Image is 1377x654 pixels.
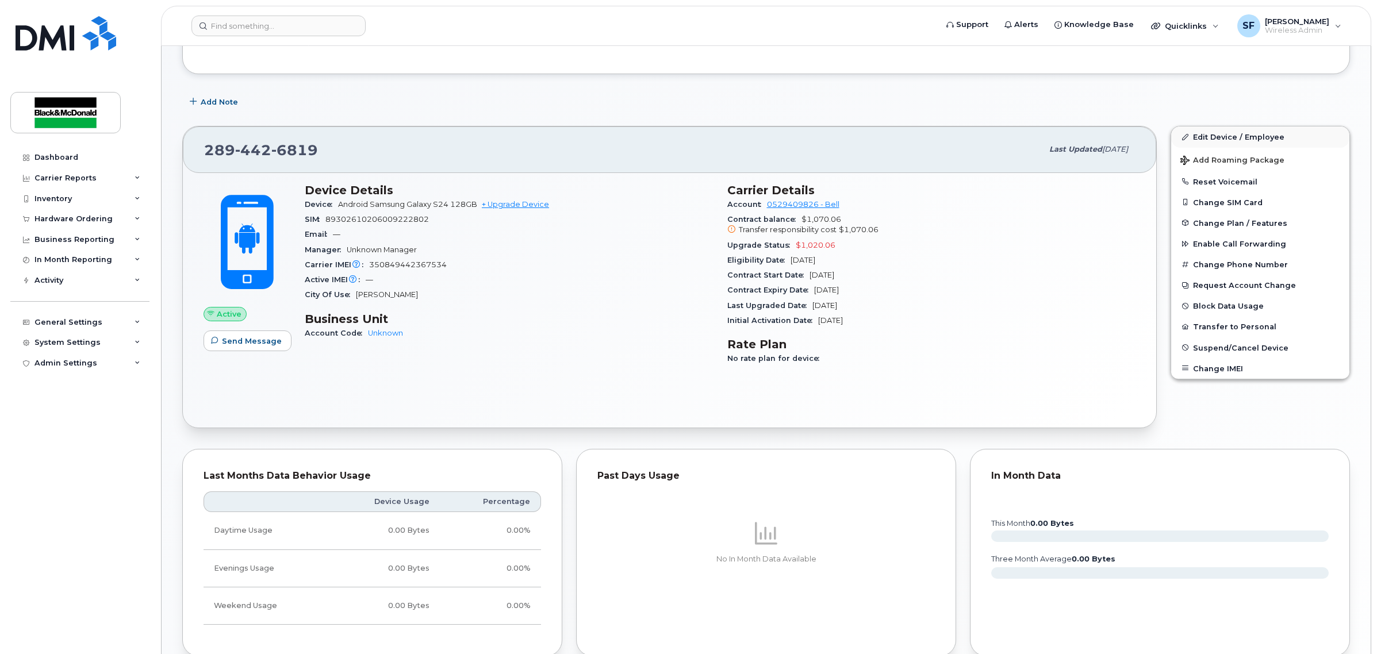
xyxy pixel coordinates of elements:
button: Block Data Usage [1171,295,1349,316]
text: this month [991,519,1074,528]
span: Email [305,230,333,238]
span: 89302610206009222802 [325,215,429,224]
span: [DATE] [810,271,834,279]
span: 289 [204,141,318,159]
tspan: 0.00 Bytes [1072,555,1115,563]
span: Active [217,309,241,320]
th: Percentage [440,491,541,512]
a: Support [938,13,996,36]
button: Reset Voicemail [1171,171,1349,192]
span: Quicklinks [1165,21,1207,30]
td: 0.00% [440,550,541,587]
td: 0.00 Bytes [328,550,440,587]
td: Weekend Usage [204,587,328,625]
td: 0.00 Bytes [328,587,440,625]
span: [PERSON_NAME] [356,290,418,299]
div: Sandra Fernandes [1229,14,1349,37]
div: In Month Data [991,470,1329,482]
span: Last updated [1049,145,1102,153]
span: City Of Use [305,290,356,299]
button: Send Message [204,330,291,351]
span: Support [956,19,988,30]
th: Device Usage [328,491,440,512]
h3: Rate Plan [727,337,1136,351]
span: Knowledge Base [1064,19,1134,30]
span: 350849442367534 [369,260,447,269]
button: Suspend/Cancel Device [1171,337,1349,358]
tr: Friday from 6:00pm to Monday 8:00am [204,587,541,625]
span: 442 [235,141,271,159]
span: [DATE] [814,286,839,294]
span: Enable Call Forwarding [1193,240,1286,248]
span: SIM [305,215,325,224]
button: Transfer to Personal [1171,316,1349,337]
a: + Upgrade Device [482,200,549,209]
span: Upgrade Status [727,241,796,249]
span: Contract Start Date [727,271,810,279]
input: Find something... [191,16,366,36]
td: 0.00 Bytes [328,512,440,549]
span: [DATE] [1102,145,1128,153]
span: Transfer responsibility cost [739,225,837,234]
span: Eligibility Date [727,256,791,264]
button: Change IMEI [1171,358,1349,379]
span: Carrier IMEI [305,260,369,269]
span: Account Code [305,329,368,337]
text: three month average [991,555,1115,563]
span: Add Roaming Package [1180,156,1284,167]
span: SF [1242,19,1255,33]
span: Suspend/Cancel Device [1193,343,1288,352]
span: [PERSON_NAME] [1265,17,1329,26]
span: $1,070.06 [727,215,1136,236]
h3: Carrier Details [727,183,1136,197]
button: Request Account Change [1171,275,1349,295]
a: Unknown [368,329,403,337]
span: Wireless Admin [1265,26,1329,35]
div: Quicklinks [1143,14,1227,37]
a: Edit Device / Employee [1171,126,1349,147]
td: Daytime Usage [204,512,328,549]
button: Enable Call Forwarding [1171,233,1349,254]
span: Manager [305,245,347,254]
span: No rate plan for device [727,354,825,363]
span: [DATE] [791,256,815,264]
button: Change Phone Number [1171,254,1349,275]
span: Initial Activation Date [727,316,818,325]
span: Send Message [222,336,282,347]
p: No In Month Data Available [597,554,935,564]
span: [DATE] [812,301,837,310]
td: 0.00% [440,512,541,549]
span: — [333,230,340,238]
span: Add Note [201,97,238,107]
span: Contract balance [727,215,801,224]
span: [DATE] [818,316,843,325]
a: Knowledge Base [1046,13,1142,36]
span: Account [727,200,767,209]
a: Alerts [996,13,1046,36]
span: Last Upgraded Date [727,301,812,310]
h3: Device Details [305,183,714,197]
button: Add Roaming Package [1171,148,1349,171]
tr: Weekdays from 6:00pm to 8:00am [204,550,541,587]
a: 0529409826 - Bell [767,200,839,209]
td: Evenings Usage [204,550,328,587]
span: Device [305,200,338,209]
span: $1,070.06 [839,225,879,234]
h3: Business Unit [305,312,714,326]
span: Android Samsung Galaxy S24 128GB [338,200,477,209]
div: Last Months Data Behavior Usage [204,470,541,482]
span: Active IMEI [305,275,366,284]
span: $1,020.06 [796,241,835,249]
tspan: 0.00 Bytes [1030,519,1074,528]
span: Alerts [1014,19,1038,30]
button: Add Note [182,91,248,112]
button: Change Plan / Features [1171,213,1349,233]
span: — [366,275,373,284]
span: Unknown Manager [347,245,417,254]
div: Past Days Usage [597,470,935,482]
span: 6819 [271,141,318,159]
span: Change Plan / Features [1193,218,1287,227]
button: Change SIM Card [1171,192,1349,213]
span: Contract Expiry Date [727,286,814,294]
td: 0.00% [440,587,541,625]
